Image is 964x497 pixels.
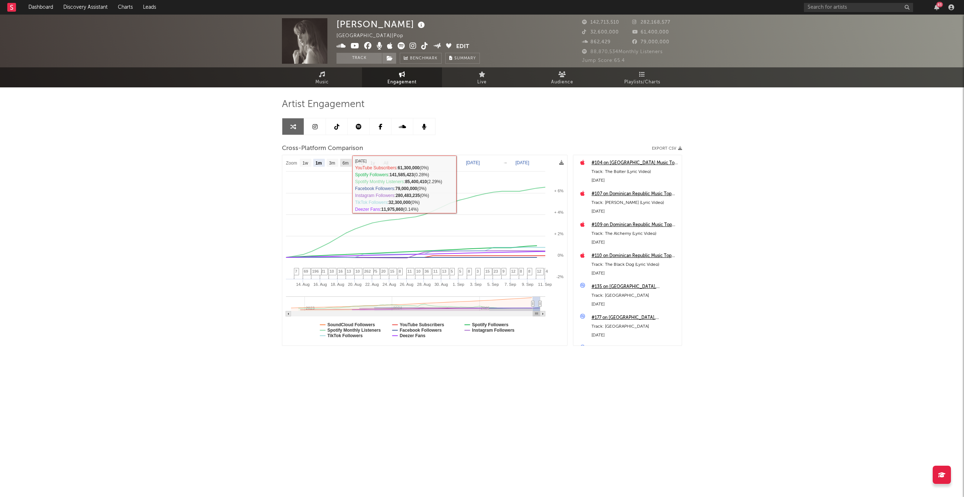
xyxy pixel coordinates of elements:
[546,269,548,273] span: 4
[591,331,678,340] div: [DATE]
[407,269,412,273] span: 11
[321,269,325,273] span: 21
[591,260,678,269] div: Track: The Black Dog (Lyric Video)
[433,269,438,273] span: 11
[591,159,678,167] a: #104 on [GEOGRAPHIC_DATA] Music Top Videos
[400,333,426,338] text: Deezer Fans
[554,189,564,193] text: + 6%
[591,229,678,238] div: Track: The Alchemy (Lyric Video)
[494,269,498,273] span: 23
[515,160,529,165] text: [DATE]
[472,322,509,327] text: Spotify Followers
[477,269,479,273] span: 3
[472,328,515,333] text: Instagram Followers
[282,100,365,109] span: Artist Engagement
[485,269,490,273] span: 15
[582,58,625,63] span: Jump Score: 65.4
[362,67,442,87] a: Engagement
[365,282,379,287] text: 22. Aug
[591,322,678,331] div: Track: [GEOGRAPHIC_DATA]
[454,56,476,60] span: Summary
[364,269,371,273] span: 262
[330,269,334,273] span: 10
[390,269,394,273] span: 15
[470,282,482,287] text: 3. Sep
[487,282,499,287] text: 5. Sep
[591,252,678,260] a: #110 on Dominican Republic Music Top Videos
[399,269,401,273] span: 8
[520,269,522,273] span: 8
[632,20,670,25] span: 282,168,577
[468,269,470,273] span: 8
[466,160,480,165] text: [DATE]
[400,322,445,327] text: YouTube Subscribers
[582,30,619,35] span: 32,600,000
[400,53,442,64] a: Benchmark
[295,269,297,273] span: 7
[591,283,678,291] a: #135 on [GEOGRAPHIC_DATA], [GEOGRAPHIC_DATA]
[286,161,297,166] text: Zoom
[327,322,375,327] text: SoundCloud Followers
[591,190,678,198] a: #107 on Dominican Republic Music Top Videos
[296,282,310,287] text: 14. Aug
[477,78,487,87] span: Live
[336,32,412,40] div: [GEOGRAPHIC_DATA] | Pop
[453,282,464,287] text: 1. Sep
[591,238,678,247] div: [DATE]
[652,146,682,151] button: Export CSV
[347,269,351,273] span: 13
[416,269,421,273] span: 10
[537,269,541,273] span: 12
[304,269,308,273] span: 69
[383,282,396,287] text: 24. Aug
[336,18,427,30] div: [PERSON_NAME]
[442,269,446,273] span: 13
[554,210,564,214] text: + 4%
[459,269,461,273] span: 5
[624,78,660,87] span: Playlists/Charts
[522,67,602,87] a: Audience
[282,144,363,153] span: Cross-Platform Comparison
[602,67,682,87] a: Playlists/Charts
[551,78,573,87] span: Audience
[522,282,534,287] text: 9. Sep
[410,54,438,63] span: Benchmark
[554,232,564,236] text: + 2%
[591,221,678,229] a: #109 on Dominican Republic Music Top Videos
[591,300,678,309] div: [DATE]
[387,78,417,87] span: Engagement
[591,207,678,216] div: [DATE]
[336,53,382,64] button: Track
[511,269,515,273] span: 12
[329,161,335,166] text: 3m
[591,291,678,300] div: Track: [GEOGRAPHIC_DATA]
[303,161,308,166] text: 1w
[312,269,319,273] span: 196
[502,269,505,273] span: 9
[582,40,611,44] span: 862,429
[425,269,429,273] span: 36
[591,313,678,322] a: #177 on [GEOGRAPHIC_DATA], [GEOGRAPHIC_DATA]
[538,282,552,287] text: 11. Sep
[313,282,327,287] text: 16. Aug
[505,282,516,287] text: 7. Sep
[381,269,386,273] span: 20
[591,176,678,185] div: [DATE]
[327,333,363,338] text: TikTok Followers
[383,161,388,166] text: All
[445,53,480,64] button: Summary
[804,3,913,12] input: Search for artists
[582,20,619,25] span: 142,713,510
[591,344,678,353] div: #191 on [GEOGRAPHIC_DATA] - Top
[632,30,669,35] span: 61,400,000
[582,50,663,54] span: 88,870,534 Monthly Listeners
[556,275,563,279] text: -2%
[591,198,678,207] div: Track: [PERSON_NAME] (Lyric Video)
[591,269,678,278] div: [DATE]
[558,253,563,257] text: 0%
